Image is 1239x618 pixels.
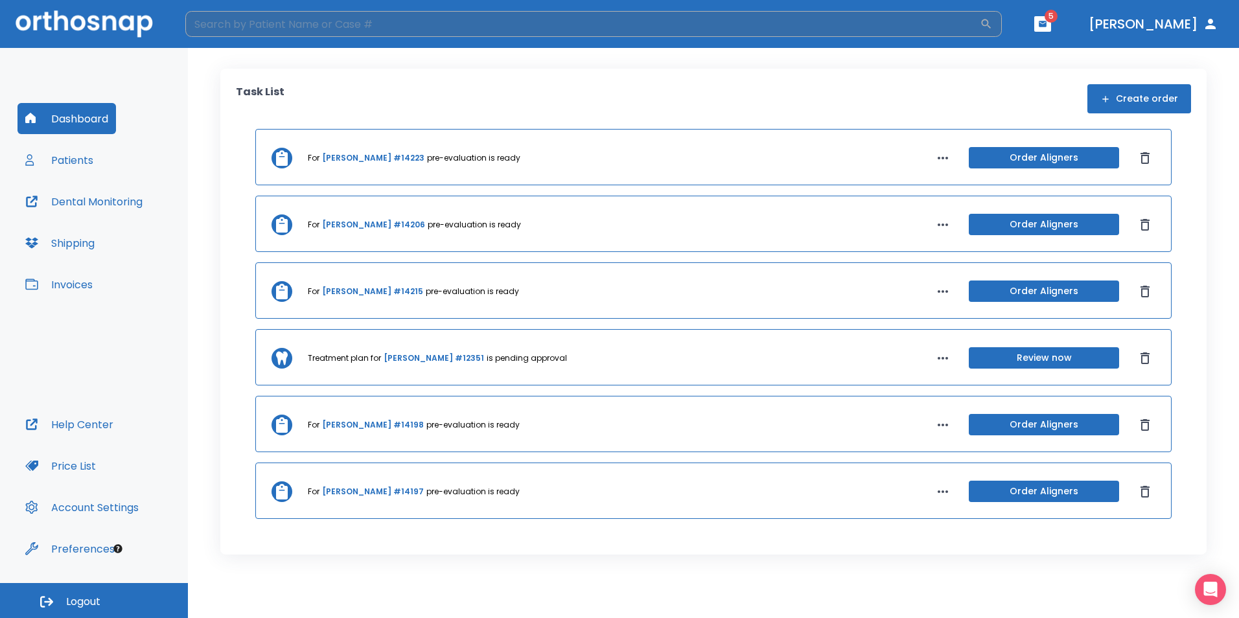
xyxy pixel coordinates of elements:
p: For [308,419,319,431]
p: Task List [236,84,284,113]
p: For [308,286,319,297]
button: Dismiss [1135,348,1155,369]
button: Dismiss [1135,214,1155,235]
p: For [308,152,319,164]
button: Dismiss [1135,415,1155,435]
button: Order Aligners [969,147,1119,168]
button: Dismiss [1135,481,1155,502]
div: Tooltip anchor [112,543,124,555]
a: [PERSON_NAME] #14197 [322,486,424,498]
button: Dismiss [1135,148,1155,168]
button: Account Settings [17,492,146,523]
a: [PERSON_NAME] #14223 [322,152,424,164]
button: Shipping [17,227,102,258]
img: Orthosnap [16,10,153,37]
a: [PERSON_NAME] #12351 [384,352,484,364]
button: Order Aligners [969,481,1119,502]
button: Order Aligners [969,214,1119,235]
input: Search by Patient Name or Case # [185,11,980,37]
button: Dashboard [17,103,116,134]
a: [PERSON_NAME] #14198 [322,419,424,431]
div: Open Intercom Messenger [1195,574,1226,605]
span: Logout [66,595,100,609]
p: pre-evaluation is ready [426,486,520,498]
p: pre-evaluation is ready [427,152,520,164]
button: Price List [17,450,104,481]
button: [PERSON_NAME] [1083,12,1223,36]
button: Order Aligners [969,280,1119,302]
button: Invoices [17,269,100,300]
button: Order Aligners [969,414,1119,435]
span: 5 [1045,10,1058,23]
p: For [308,486,319,498]
button: Review now [969,347,1119,369]
button: Dismiss [1135,281,1155,302]
button: Patients [17,144,101,176]
p: pre-evaluation is ready [426,419,520,431]
p: pre-evaluation is ready [428,219,521,231]
p: For [308,219,319,231]
a: [PERSON_NAME] #14206 [322,219,425,231]
p: pre-evaluation is ready [426,286,519,297]
a: [PERSON_NAME] #14215 [322,286,423,297]
button: Create order [1087,84,1191,113]
p: is pending approval [487,352,567,364]
button: Help Center [17,409,121,440]
button: Preferences [17,533,122,564]
p: Treatment plan for [308,352,381,364]
button: Dental Monitoring [17,186,150,217]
